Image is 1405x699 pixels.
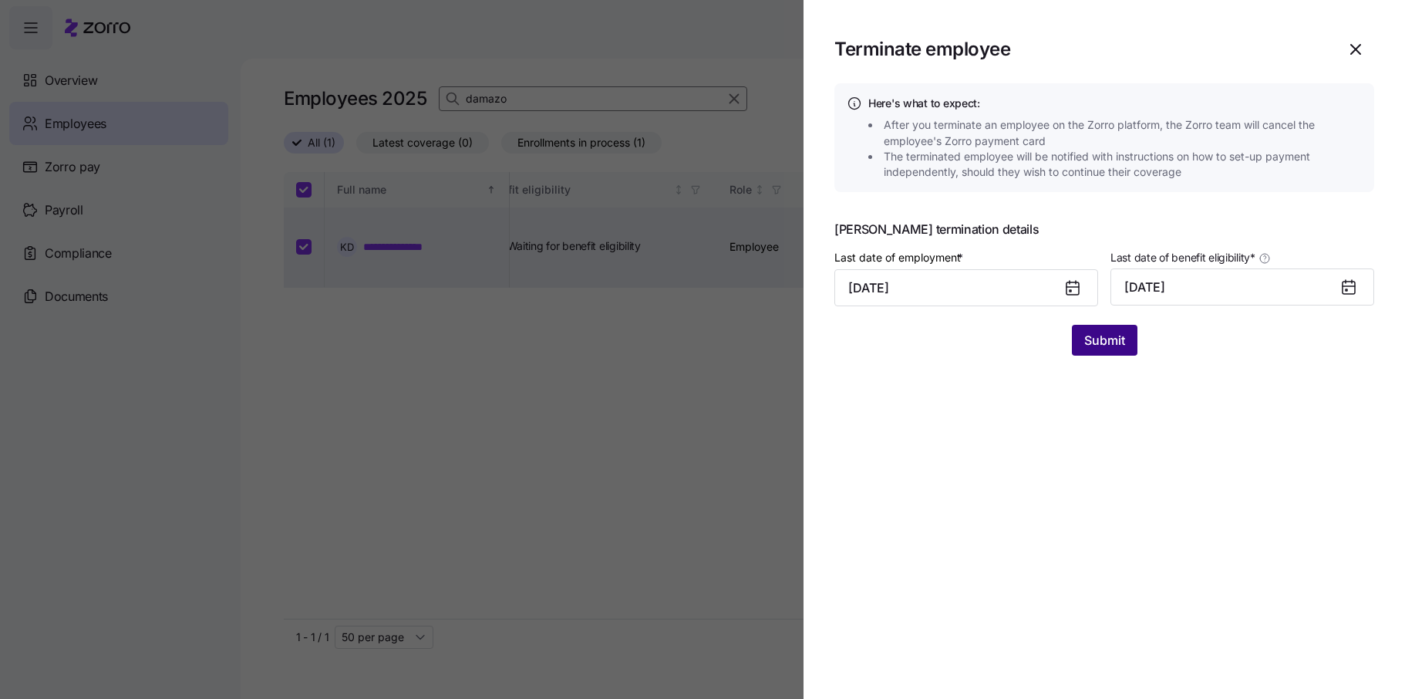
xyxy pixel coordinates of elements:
[884,149,1366,181] span: The terminated employee will be notified with instructions on how to set-up payment independently...
[1084,331,1125,349] span: Submit
[834,249,966,266] label: Last date of employment
[1072,325,1137,356] button: Submit
[834,269,1098,306] input: MM/DD/YYYY
[868,96,1362,111] h4: Here's what to expect:
[1110,268,1374,306] button: [DATE]
[1110,250,1255,265] span: Last date of benefit eligibility *
[834,223,1374,235] span: [PERSON_NAME] termination details
[834,37,1325,61] h1: Terminate employee
[884,117,1366,149] span: After you terminate an employee on the Zorro platform, the Zorro team will cancel the employee's ...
